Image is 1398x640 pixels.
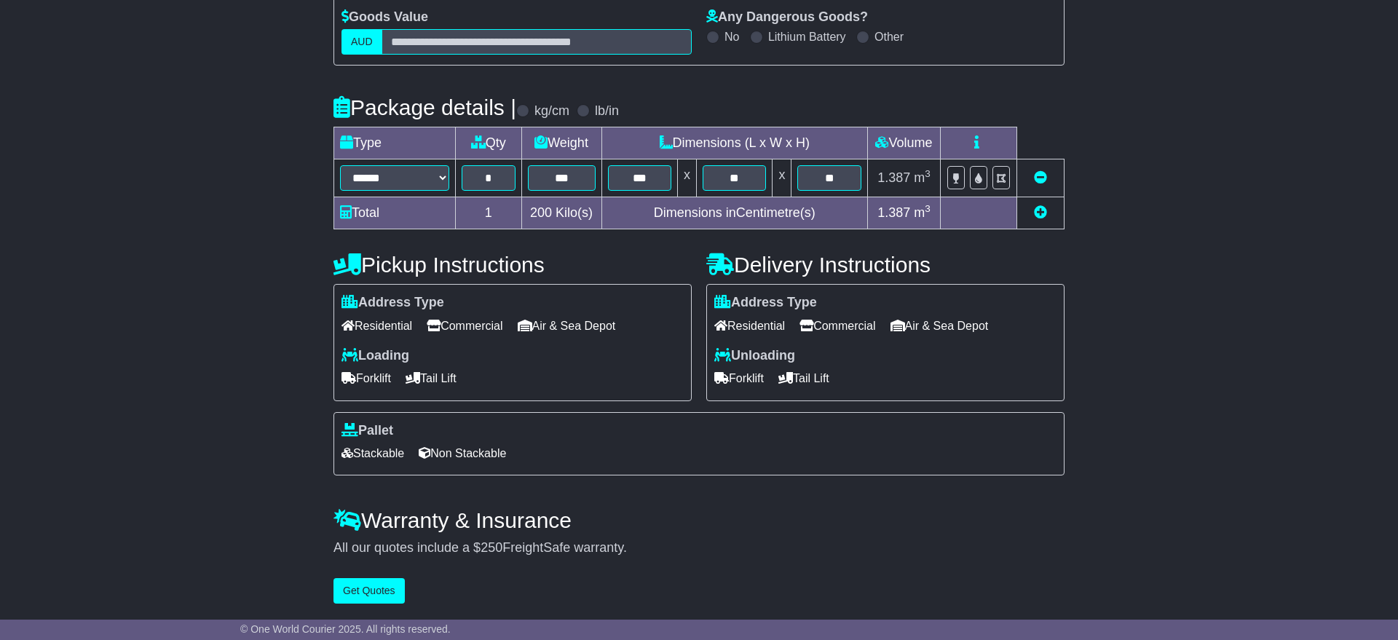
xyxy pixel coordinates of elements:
label: Address Type [341,295,444,311]
label: lb/in [595,103,619,119]
span: Non Stackable [419,442,506,465]
span: m [914,205,931,220]
button: Get Quotes [333,578,405,604]
span: Tail Lift [778,367,829,390]
a: Remove this item [1034,170,1047,185]
span: Forklift [341,367,391,390]
span: 200 [530,205,552,220]
span: Air & Sea Depot [518,315,616,337]
td: 1 [456,197,522,229]
td: Qty [456,127,522,159]
label: Any Dangerous Goods? [706,9,868,25]
label: AUD [341,29,382,55]
span: 1.387 [877,205,910,220]
span: 1.387 [877,170,910,185]
label: No [724,30,739,44]
span: Residential [714,315,785,337]
label: Lithium Battery [768,30,846,44]
span: Residential [341,315,412,337]
td: x [773,159,791,197]
td: Dimensions in Centimetre(s) [601,197,867,229]
label: Loading [341,348,409,364]
span: Air & Sea Depot [890,315,989,337]
a: Add new item [1034,205,1047,220]
label: Goods Value [341,9,428,25]
td: Volume [867,127,940,159]
span: Commercial [799,315,875,337]
span: 250 [481,540,502,555]
span: Forklift [714,367,764,390]
label: kg/cm [534,103,569,119]
td: Total [334,197,456,229]
td: Kilo(s) [521,197,601,229]
td: Type [334,127,456,159]
label: Unloading [714,348,795,364]
label: Other [874,30,904,44]
h4: Warranty & Insurance [333,508,1065,532]
td: Dimensions (L x W x H) [601,127,867,159]
td: x [678,159,697,197]
label: Address Type [714,295,817,311]
h4: Pickup Instructions [333,253,692,277]
span: Commercial [427,315,502,337]
sup: 3 [925,203,931,214]
label: Pallet [341,423,393,439]
td: Weight [521,127,601,159]
h4: Package details | [333,95,516,119]
h4: Delivery Instructions [706,253,1065,277]
div: All our quotes include a $ FreightSafe warranty. [333,540,1065,556]
span: Tail Lift [406,367,457,390]
sup: 3 [925,168,931,179]
span: Stackable [341,442,404,465]
span: © One World Courier 2025. All rights reserved. [240,623,451,635]
span: m [914,170,931,185]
